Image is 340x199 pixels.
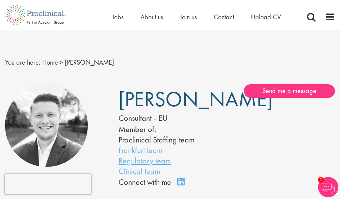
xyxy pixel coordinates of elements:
[318,177,324,183] span: 1
[119,86,273,113] span: [PERSON_NAME]
[119,145,162,155] a: Frankfurt team
[65,58,114,67] span: [PERSON_NAME]
[112,13,124,21] a: Jobs
[318,177,338,197] img: Chatbot
[5,174,91,194] iframe: reCAPTCHA
[244,84,335,98] a: Send me a message
[119,166,160,176] a: Clinical team
[60,58,63,67] span: >
[42,58,58,67] a: breadcrumb link
[180,13,197,21] a: Join us
[119,134,207,145] li: Proclinical Staffing team
[119,124,156,134] label: Member of:
[214,13,234,21] a: Contact
[251,13,281,21] a: Upload CV
[119,112,207,124] div: Consultant - EU
[140,13,163,21] a: About us
[5,58,41,67] span: You are here:
[119,155,171,166] a: Regulatory team
[5,84,88,167] img: Lukas Eckert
